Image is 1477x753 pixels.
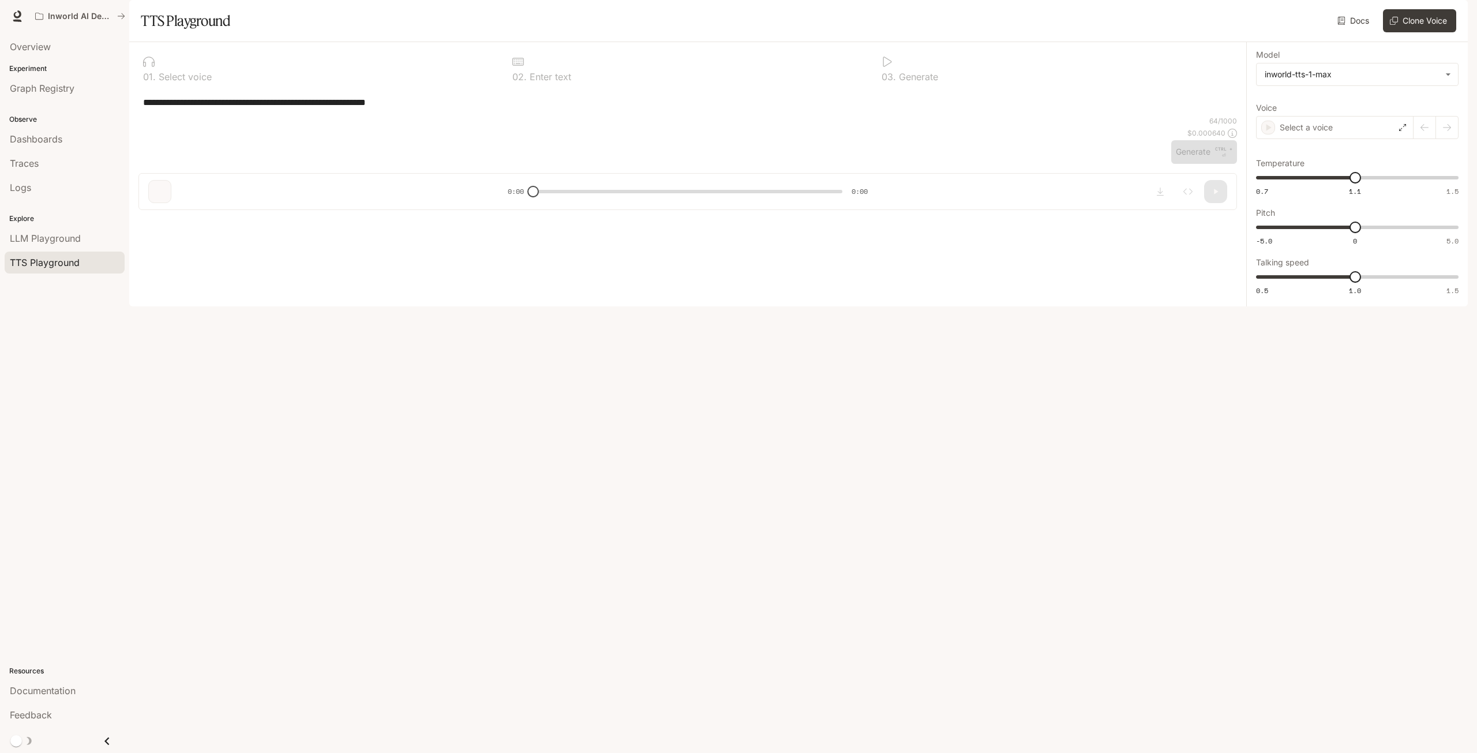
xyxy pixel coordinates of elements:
[1383,9,1456,32] button: Clone Voice
[1446,186,1459,196] span: 1.5
[30,5,130,28] button: All workspaces
[141,9,230,32] h1: TTS Playground
[1353,236,1357,246] span: 0
[1256,209,1275,217] p: Pitch
[1349,186,1361,196] span: 1.1
[1187,128,1225,138] p: $ 0.000640
[1256,186,1268,196] span: 0.7
[48,12,113,21] p: Inworld AI Demos
[1280,122,1333,133] p: Select a voice
[1446,286,1459,295] span: 1.5
[527,72,571,81] p: Enter text
[1256,159,1304,167] p: Temperature
[1256,104,1277,112] p: Voice
[1349,286,1361,295] span: 1.0
[896,72,938,81] p: Generate
[143,72,156,81] p: 0 1 .
[1335,9,1374,32] a: Docs
[512,72,527,81] p: 0 2 .
[1256,286,1268,295] span: 0.5
[1257,63,1458,85] div: inworld-tts-1-max
[1209,116,1237,126] p: 64 / 1000
[156,72,212,81] p: Select voice
[1446,236,1459,246] span: 5.0
[1256,259,1309,267] p: Talking speed
[882,72,896,81] p: 0 3 .
[1256,51,1280,59] p: Model
[1256,236,1272,246] span: -5.0
[1265,69,1439,80] div: inworld-tts-1-max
